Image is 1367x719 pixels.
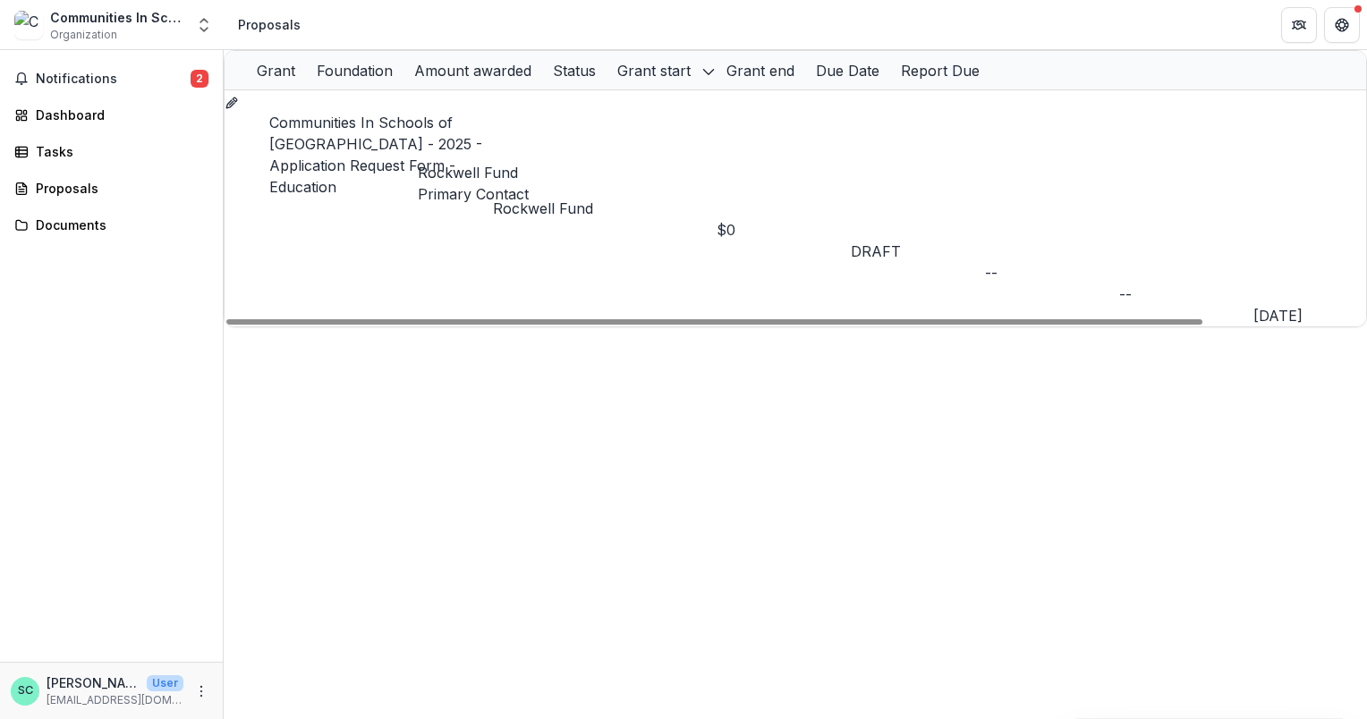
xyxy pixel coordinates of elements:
[607,51,716,89] div: Grant start
[716,51,805,89] div: Grant end
[542,51,607,89] div: Status
[269,114,482,196] a: Communities In Schools of [GEOGRAPHIC_DATA] - 2025 - Application Request Form - Education
[18,685,33,697] div: Sarah Conlon
[191,7,217,43] button: Open entity switcher
[7,210,216,240] a: Documents
[1119,283,1253,305] div: --
[36,106,201,124] div: Dashboard
[805,60,890,81] div: Due Date
[542,60,607,81] div: Status
[246,51,306,89] div: Grant
[805,51,890,89] div: Due Date
[50,8,184,27] div: Communities In Schools of [GEOGRAPHIC_DATA]
[36,72,191,87] span: Notifications
[418,162,529,183] h2: Rockwell Fund
[1324,7,1360,43] button: Get Help
[306,51,403,89] div: Foundation
[985,262,1119,283] div: --
[851,242,901,260] span: DRAFT
[36,216,201,234] div: Documents
[191,70,208,88] span: 2
[403,51,542,89] div: Amount awarded
[7,137,216,166] a: Tasks
[36,179,201,198] div: Proposals
[607,60,701,81] div: Grant start
[890,60,990,81] div: Report Due
[50,27,117,43] span: Organization
[890,51,990,89] div: Report Due
[7,173,216,203] a: Proposals
[1281,7,1317,43] button: Partners
[246,60,306,81] div: Grant
[147,675,183,691] p: User
[47,692,183,708] p: [EMAIL_ADDRESS][DOMAIN_NAME]
[701,64,716,79] svg: sorted descending
[7,100,216,130] a: Dashboard
[14,11,43,39] img: Communities In Schools of Houston
[306,60,403,81] div: Foundation
[47,673,140,692] p: [PERSON_NAME]
[403,60,542,81] div: Amount awarded
[716,60,805,81] div: Grant end
[717,219,851,241] div: $0
[36,142,201,161] div: Tasks
[418,183,529,205] p: Primary Contact
[225,90,239,112] button: Grant 2dc8c1af-987f-4746-acd3-0206a14dae1a
[493,198,717,219] p: Rockwell Fund
[7,64,216,93] button: Notifications2
[231,12,308,38] nav: breadcrumb
[238,15,301,34] div: Proposals
[191,681,212,702] button: More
